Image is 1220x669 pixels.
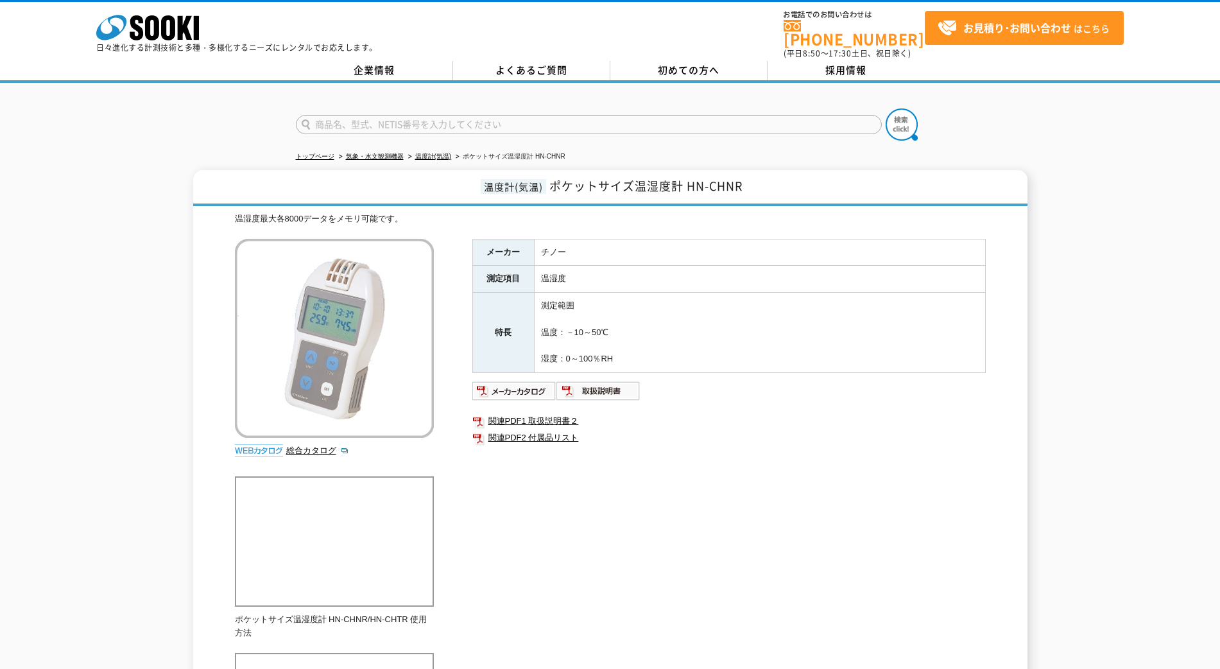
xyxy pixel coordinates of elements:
span: お電話でのお問い合わせは [784,11,925,19]
a: 温度計(気温) [415,153,452,160]
span: 温度計(気温) [481,179,546,194]
a: お見積り･お問い合わせはこちら [925,11,1124,45]
a: トップページ [296,153,334,160]
div: 温湿度最大各8000データをメモリ可能です。 [235,213,986,226]
a: 関連PDF2 付属品リスト [472,430,986,446]
th: メーカー [472,239,534,266]
input: 商品名、型式、NETIS番号を入力してください [296,115,882,134]
img: btn_search.png [886,109,918,141]
img: メーカーカタログ [472,381,556,401]
a: 総合カタログ [286,446,349,455]
td: チノー [534,239,985,266]
a: メーカーカタログ [472,389,556,399]
img: 取扱説明書 [556,381,640,401]
span: 8:50 [803,48,821,59]
a: 取扱説明書 [556,389,640,399]
a: 企業情報 [296,61,453,80]
span: (平日 ～ 土日、祝日除く) [784,48,911,59]
td: 測定範囲 温度：－10～50℃ 湿度：0～100％RH [534,293,985,373]
a: よくあるご質問 [453,61,610,80]
td: 温湿度 [534,266,985,293]
th: 特長 [472,293,534,373]
span: 初めての方へ [658,63,719,77]
a: 初めての方へ [610,61,768,80]
a: 採用情報 [768,61,925,80]
li: ポケットサイズ温湿度計 HN-CHNR [453,150,565,164]
p: 日々進化する計測技術と多種・多様化するニーズにレンタルでお応えします。 [96,44,377,51]
img: webカタログ [235,444,283,457]
span: 17:30 [829,48,852,59]
a: 気象・水文観測機器 [346,153,404,160]
p: ポケットサイズ温湿度計 HN-CHNR/HN-CHTR 使用方法 [235,613,434,640]
th: 測定項目 [472,266,534,293]
strong: お見積り･お問い合わせ [963,20,1071,35]
a: [PHONE_NUMBER] [784,20,925,46]
span: はこちら [938,19,1110,38]
a: 関連PDF1 取扱説明書２ [472,413,986,430]
span: ポケットサイズ温湿度計 HN-CHNR [549,177,743,195]
img: ポケットサイズ温湿度計 HN-CHNR [235,239,434,438]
